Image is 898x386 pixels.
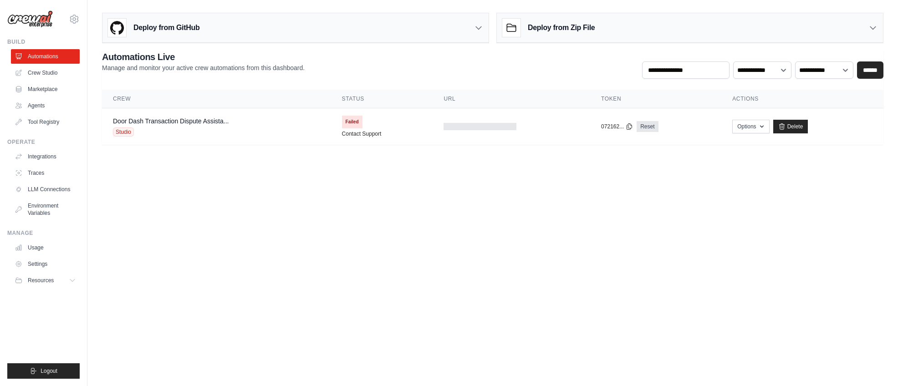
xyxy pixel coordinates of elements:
a: Agents [11,98,80,113]
a: Marketplace [11,82,80,96]
a: Door Dash Transaction Dispute Assista... [113,117,229,125]
a: LLM Connections [11,182,80,197]
span: Resources [28,277,54,284]
h2: Automations Live [102,51,305,63]
button: Options [732,120,769,133]
th: Crew [102,90,331,108]
h3: Deploy from GitHub [133,22,199,33]
a: Automations [11,49,80,64]
h3: Deploy from Zip File [528,22,595,33]
a: Reset [637,121,658,132]
a: Usage [11,240,80,255]
a: Integrations [11,149,80,164]
button: Resources [11,273,80,288]
a: Settings [11,257,80,271]
div: Operate [7,138,80,146]
th: Status [331,90,433,108]
th: Token [590,90,721,108]
a: Environment Variables [11,198,80,220]
a: Delete [773,120,808,133]
img: GitHub Logo [108,19,126,37]
div: Manage [7,229,80,237]
th: URL [433,90,590,108]
img: Logo [7,10,53,28]
div: Build [7,38,80,46]
a: Contact Support [342,130,382,137]
span: Logout [41,367,57,375]
button: 072162... [601,123,633,130]
p: Manage and monitor your active crew automations from this dashboard. [102,63,305,72]
a: Crew Studio [11,66,80,80]
a: Traces [11,166,80,180]
button: Logout [7,363,80,379]
a: Tool Registry [11,115,80,129]
span: Failed [342,116,362,128]
span: Studio [113,127,134,137]
th: Actions [721,90,883,108]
